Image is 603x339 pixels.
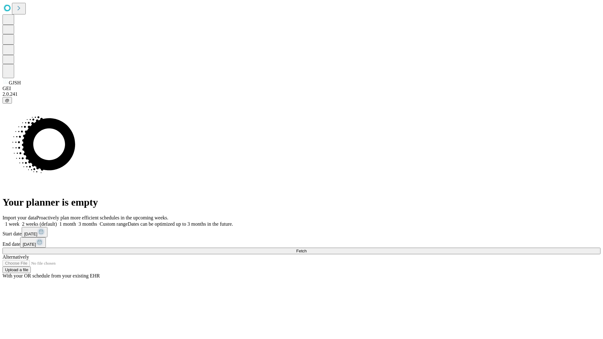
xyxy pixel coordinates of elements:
span: With your OR schedule from your existing EHR [3,273,100,278]
span: Dates can be optimized up to 3 months in the future. [128,221,233,227]
span: 2 weeks (default) [22,221,57,227]
span: [DATE] [24,232,37,236]
span: 1 week [5,221,19,227]
span: 1 month [59,221,76,227]
span: [DATE] [23,242,36,247]
h1: Your planner is empty [3,196,600,208]
span: Alternatively [3,254,29,260]
div: End date [3,237,600,248]
span: Custom range [100,221,128,227]
span: Import your data [3,215,36,220]
button: [DATE] [20,237,46,248]
button: @ [3,97,12,104]
div: Start date [3,227,600,237]
span: 3 months [79,221,97,227]
div: 2.0.241 [3,91,600,97]
button: Fetch [3,248,600,254]
span: Proactively plan more efficient schedules in the upcoming weeks. [36,215,168,220]
span: Fetch [296,249,307,253]
div: GEI [3,86,600,91]
span: @ [5,98,9,103]
button: [DATE] [22,227,47,237]
span: GJSH [9,80,21,85]
button: Upload a file [3,266,31,273]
